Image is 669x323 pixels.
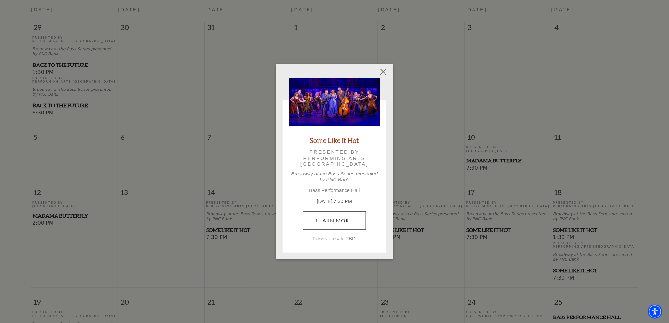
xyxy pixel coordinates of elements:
[289,236,380,242] p: Tickets on sale TBD.
[289,198,380,205] p: [DATE] 7:30 PM
[377,66,390,78] button: Close
[298,149,371,167] p: Presented by Performing Arts [GEOGRAPHIC_DATA]
[310,136,359,145] a: Some Like It Hot
[648,305,662,319] div: Accessibility Menu
[303,211,366,230] a: April 14, 7:30 PM Learn More Tickets on sale TBD
[289,187,380,193] p: Bass Performance Hall
[289,78,380,126] img: Some Like It Hot
[289,171,380,183] p: Broadway at the Bass Series presented by PNC Bank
